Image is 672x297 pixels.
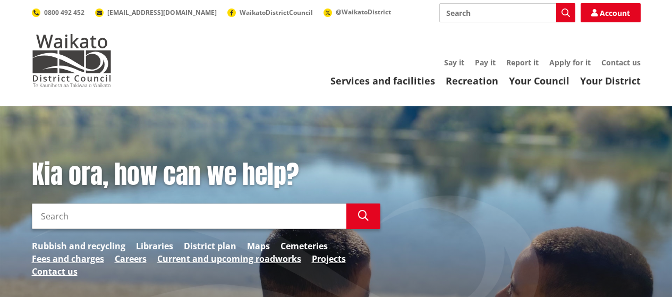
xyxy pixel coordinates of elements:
input: Search input [32,203,346,229]
a: 0800 492 452 [32,8,84,17]
a: Pay it [475,57,496,67]
a: Rubbish and recycling [32,240,125,252]
a: Cemeteries [280,240,328,252]
img: Waikato District Council - Te Kaunihera aa Takiwaa o Waikato [32,34,112,87]
a: WaikatoDistrictCouncil [227,8,313,17]
a: Fees and charges [32,252,104,265]
a: Report it [506,57,539,67]
span: @WaikatoDistrict [336,7,391,16]
span: [EMAIL_ADDRESS][DOMAIN_NAME] [107,8,217,17]
a: Projects [312,252,346,265]
a: Careers [115,252,147,265]
a: Libraries [136,240,173,252]
a: Services and facilities [330,74,435,87]
a: @WaikatoDistrict [324,7,391,16]
a: Contact us [601,57,641,67]
a: Account [581,3,641,22]
a: Maps [247,240,270,252]
span: WaikatoDistrictCouncil [240,8,313,17]
h1: Kia ora, how can we help? [32,159,380,190]
a: Contact us [32,265,78,278]
a: District plan [184,240,236,252]
a: Your Council [509,74,569,87]
a: Recreation [446,74,498,87]
a: Your District [580,74,641,87]
a: Say it [444,57,464,67]
input: Search input [439,3,575,22]
a: Current and upcoming roadworks [157,252,301,265]
a: Apply for it [549,57,591,67]
a: [EMAIL_ADDRESS][DOMAIN_NAME] [95,8,217,17]
span: 0800 492 452 [44,8,84,17]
